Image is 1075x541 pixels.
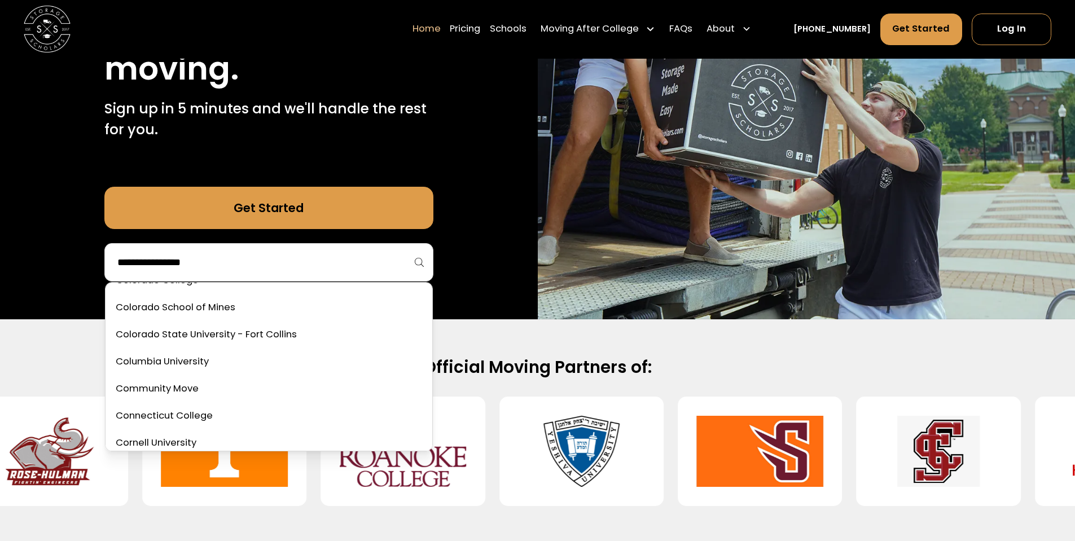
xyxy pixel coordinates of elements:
a: Schools [490,13,526,46]
p: Sign up in 5 minutes and we'll handle the rest for you. [104,98,433,140]
a: Pricing [450,13,480,46]
a: [PHONE_NUMBER] [793,23,871,36]
h2: Official Moving Partners of: [162,357,914,378]
div: Moving After College [536,13,660,46]
img: Yeshiva University [518,406,645,497]
a: Home [413,13,441,46]
div: About [702,13,756,46]
img: Roanoke College [340,406,467,497]
div: Moving After College [541,23,639,37]
a: Get Started [880,14,963,45]
div: About [707,23,735,37]
a: Get Started [104,187,433,229]
img: Susquehanna University [696,406,823,497]
img: Santa Clara University [875,406,1002,497]
img: University of Tennessee-Knoxville [161,406,288,497]
a: FAQs [669,13,692,46]
img: Storage Scholars main logo [24,6,71,52]
a: Log In [972,14,1051,45]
